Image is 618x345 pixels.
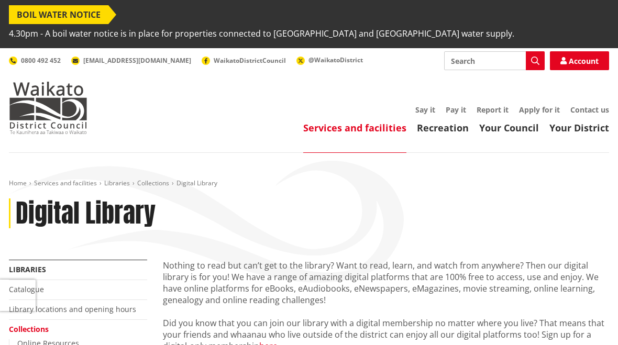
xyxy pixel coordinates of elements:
a: Apply for it [519,105,560,115]
input: Search input [444,51,545,70]
a: Pay it [446,105,466,115]
a: [EMAIL_ADDRESS][DOMAIN_NAME] [71,56,191,65]
nav: breadcrumb [9,179,609,188]
a: Library locations and opening hours [9,304,136,314]
a: Report it [477,105,509,115]
a: 0800 492 452 [9,56,61,65]
h1: Digital Library [16,198,156,229]
a: Your District [549,121,609,134]
a: Home [9,179,27,187]
a: Collections [9,324,49,334]
a: Contact us [570,105,609,115]
span: 4.30pm - A boil water notice is in place for properties connected to [GEOGRAPHIC_DATA] and [GEOGR... [9,24,514,43]
a: Your Council [479,121,539,134]
img: Waikato District Council - Te Kaunihera aa Takiwaa o Waikato [9,82,87,134]
a: Libraries [9,264,46,274]
a: Services and facilities [303,121,406,134]
a: Collections [137,179,169,187]
a: Libraries [104,179,130,187]
a: Account [550,51,609,70]
span: BOIL WATER NOTICE [9,5,108,24]
span: Digital Library [176,179,217,187]
span: WaikatoDistrictCouncil [214,56,286,65]
span: @WaikatoDistrict [308,55,363,64]
a: Say it [415,105,435,115]
a: @WaikatoDistrict [296,55,363,64]
span: 0800 492 452 [21,56,61,65]
p: Nothing to read but can’t get to the library? Want to read, learn, and watch from anywhere? Then ... [163,260,609,306]
a: Services and facilities [34,179,97,187]
a: Recreation [417,121,469,134]
span: [EMAIL_ADDRESS][DOMAIN_NAME] [83,56,191,65]
a: WaikatoDistrictCouncil [202,56,286,65]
